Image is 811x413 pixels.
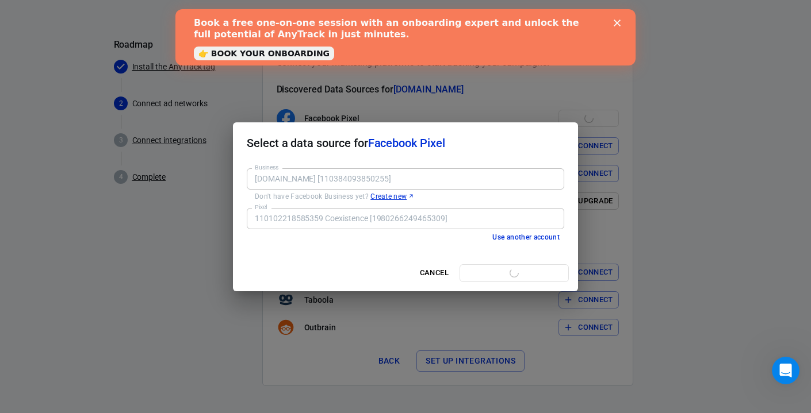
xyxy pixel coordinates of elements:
[250,211,559,226] input: Type to search
[368,136,445,150] span: Facebook Pixel
[233,122,578,164] h2: Select a data source for
[255,192,556,201] p: Don't have Facebook Business yet?
[255,203,267,211] label: Pixel
[416,264,453,282] button: Cancel
[488,231,564,244] button: Use another account
[438,10,450,17] div: Close
[250,172,559,186] input: Type to search
[175,9,636,65] iframe: Intercom live chat banner
[370,192,415,201] a: Create new
[255,163,279,172] label: Business
[772,357,799,384] iframe: Intercom live chat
